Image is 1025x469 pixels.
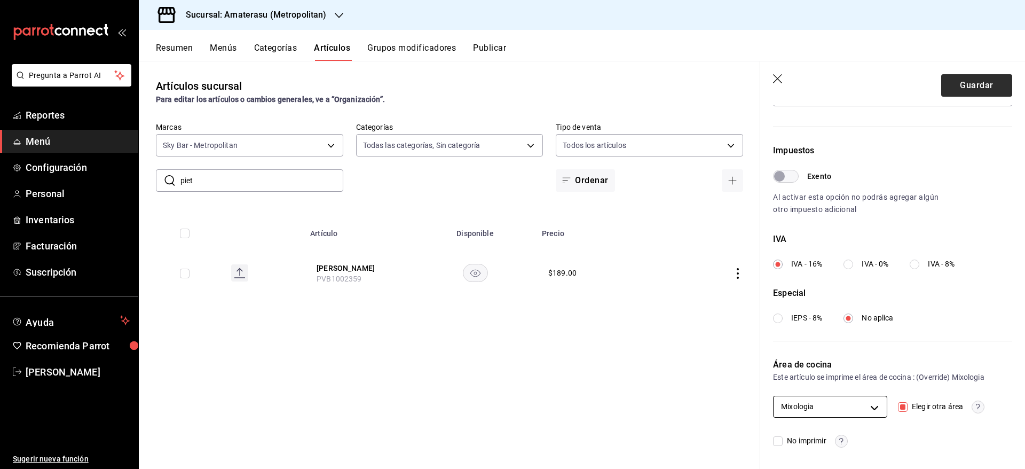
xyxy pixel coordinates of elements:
span: IVA - 16% [791,259,822,270]
button: edit-product-location [317,263,402,273]
th: Artículo [304,213,415,247]
a: Pregunta a Parrot AI [7,77,131,89]
div: Área de cocina [773,358,1012,371]
div: Especial [773,287,1012,300]
button: Artículos [314,43,350,61]
span: Sugerir nueva función [13,454,130,465]
input: Buscar artículo [180,170,343,191]
span: No imprimir [783,435,826,447]
span: Elegir otra área [908,401,963,412]
button: Ordenar [556,169,614,192]
h3: Sucursal: Amaterasu (Metropolitan) [177,9,326,21]
div: Mixologia [773,396,887,417]
label: Categorías [356,123,543,131]
span: PVB1002359 [317,275,362,283]
span: Reportes [26,108,130,122]
div: IVA [773,233,1012,246]
span: Recomienda Parrot [26,339,130,353]
button: Publicar [473,43,506,61]
span: Configuración [26,160,130,175]
div: Impuestos [773,144,1012,157]
span: Menú [26,134,130,148]
label: Tipo de venta [556,123,743,131]
button: open_drawer_menu [117,28,126,36]
span: IEPS - 8% [791,312,822,324]
span: [PERSON_NAME] [26,365,130,379]
span: Facturación [26,239,130,253]
button: availability-product [463,264,488,282]
span: Todos los artículos [563,140,626,151]
p: Al activar esta opción no podrás agregar algún otro impuesto adicional [773,191,940,216]
span: Ayuda [26,314,116,327]
button: Resumen [156,43,193,61]
label: Marcas [156,123,343,131]
span: Personal [26,186,130,201]
div: Artículos sucursal [156,78,242,94]
span: Exento [807,171,831,182]
button: Guardar [941,74,1012,97]
th: Disponible [415,213,535,247]
div: $ 189.00 [548,268,577,278]
span: Todas las categorías, Sin categoría [363,140,480,151]
th: Precio [535,213,664,247]
button: Categorías [254,43,297,61]
span: IVA - 0% [862,259,888,270]
span: Inventarios [26,213,130,227]
span: Pregunta a Parrot AI [29,70,115,81]
button: actions [732,268,743,279]
span: No aplica [862,312,893,324]
span: IVA - 8% [928,259,955,270]
button: Pregunta a Parrot AI [12,64,131,87]
span: Suscripción [26,265,130,279]
div: Este artículo se imprime el área de cocina : (Override) Mixologia [773,371,1012,383]
div: navigation tabs [156,43,1025,61]
button: Menús [210,43,236,61]
button: Grupos modificadores [367,43,456,61]
span: Sky Bar - Metropolitan [163,140,238,151]
strong: Para editar los artículos o cambios generales, ve a “Organización”. [156,95,385,104]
